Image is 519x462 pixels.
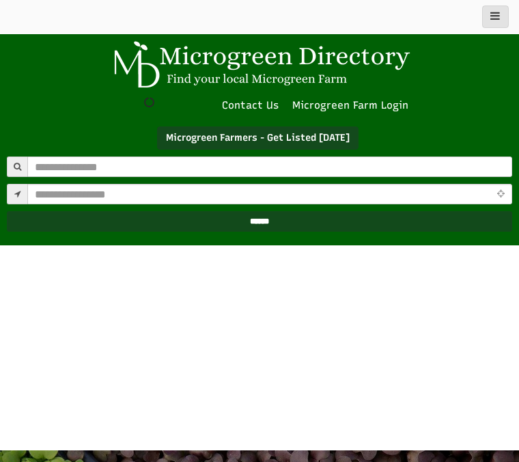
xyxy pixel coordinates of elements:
[106,41,413,89] img: Microgreen Directory
[157,126,359,150] a: Microgreen Farmers - Get Listed [DATE]
[292,98,415,113] a: Microgreen Farm Login
[215,98,285,113] a: Contact Us
[493,190,507,199] i: Use Current Location
[482,5,509,28] button: main_menu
